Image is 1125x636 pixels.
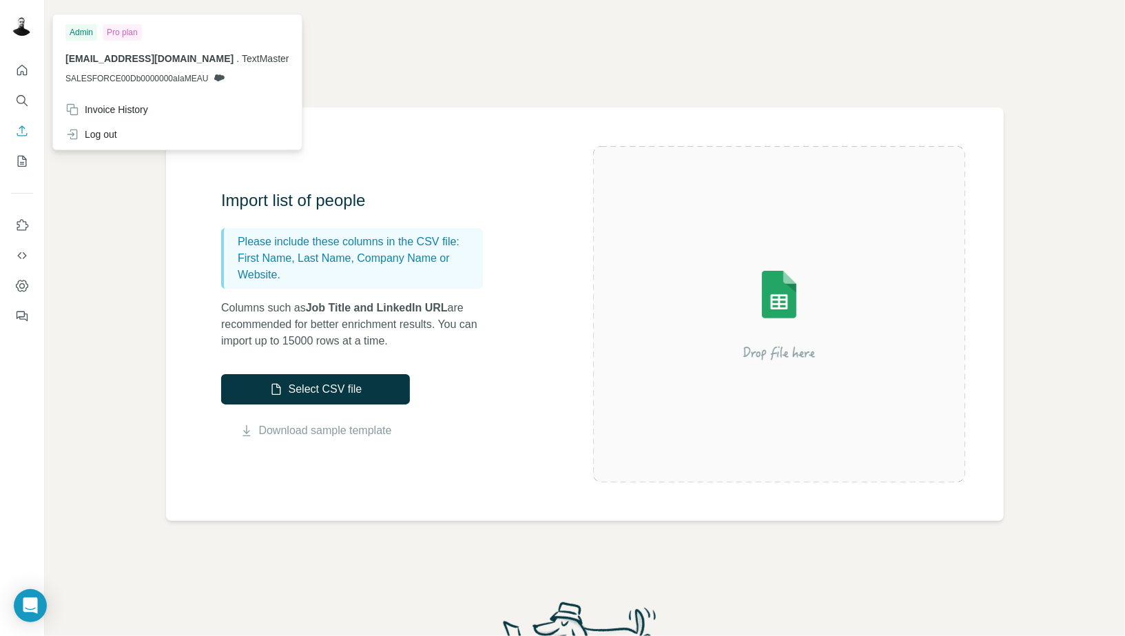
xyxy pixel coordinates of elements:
button: Download sample template [221,422,410,439]
p: Please include these columns in the CSV file: [238,234,477,250]
img: Surfe Illustration - Drop file here or select below [655,232,903,397]
button: Use Surfe API [11,243,33,268]
span: . [236,53,239,64]
img: Avatar [11,14,33,36]
button: Dashboard [11,274,33,298]
button: Enrich CSV [11,119,33,143]
button: Use Surfe on LinkedIn [11,213,33,238]
button: Select CSV file [221,374,410,404]
span: TextMaster [242,53,289,64]
div: Invoice History [65,103,148,116]
div: Admin [65,24,97,41]
span: SALESFORCE00Db0000000aIaMEAU [65,72,208,85]
div: Open Intercom Messenger [14,589,47,622]
p: First Name, Last Name, Company Name or Website. [238,250,477,283]
span: [EMAIL_ADDRESS][DOMAIN_NAME] [65,53,234,64]
button: Search [11,88,33,113]
button: My lists [11,149,33,174]
div: Log out [65,127,117,141]
p: Columns such as are recommended for better enrichment results. You can import up to 15000 rows at... [221,300,497,349]
span: Job Title and LinkedIn URL [306,302,448,314]
a: Download sample template [259,422,392,439]
button: Feedback [11,304,33,329]
button: Quick start [11,58,33,83]
h3: Import list of people [221,189,497,212]
div: Pro plan [103,24,142,41]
